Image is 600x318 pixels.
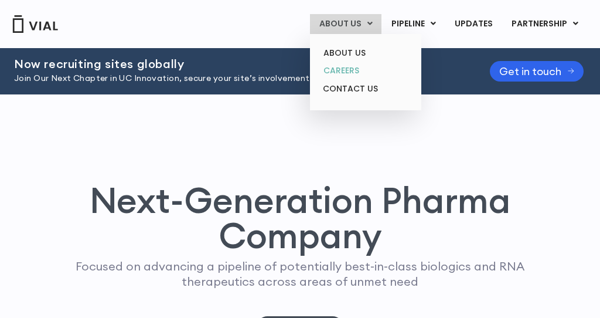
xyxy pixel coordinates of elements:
h1: Next-Generation Pharma Company [46,182,554,253]
a: CONTACT US [314,80,417,99]
a: PARTNERSHIPMenu Toggle [502,14,588,34]
a: PIPELINEMenu Toggle [382,14,445,34]
a: CAREERS [314,62,417,80]
a: ABOUT USMenu Toggle [310,14,381,34]
p: Join Our Next Chapter in UC Innovation, secure your site’s involvement [DATE]. [14,72,461,85]
img: Vial Logo [12,15,59,33]
span: Get in touch [499,67,561,76]
h2: Now recruiting sites globally [14,57,461,70]
a: UPDATES [445,14,502,34]
a: ABOUT US [314,44,417,62]
p: Focused on advancing a pipeline of potentially best-in-class biologics and RNA therapeutics acros... [64,259,536,289]
a: Get in touch [490,61,584,82]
